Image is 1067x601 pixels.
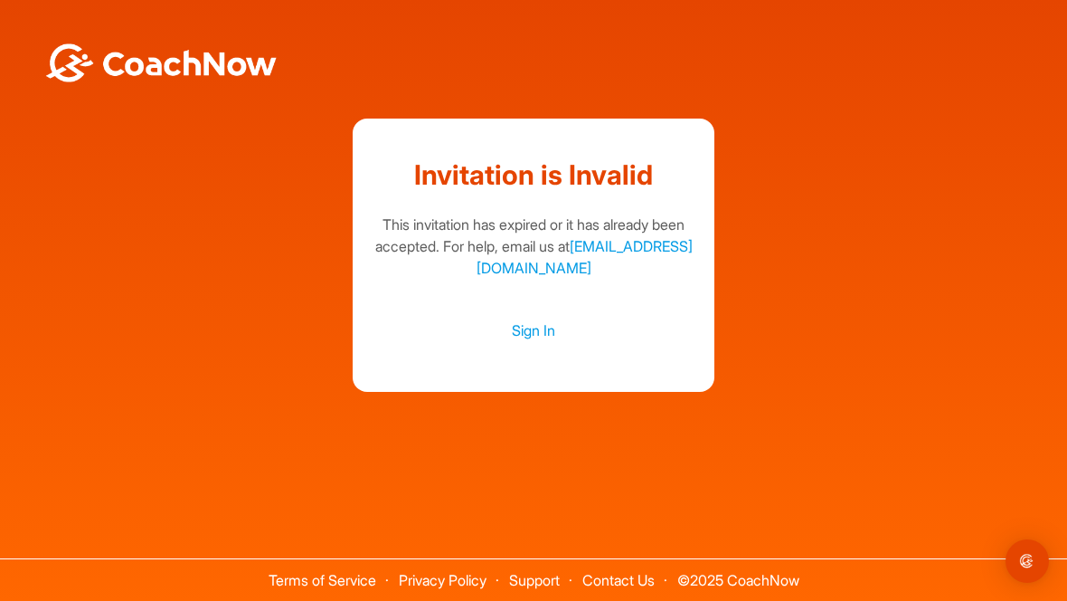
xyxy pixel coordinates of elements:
[43,43,279,82] img: BwLJSsUCoWCh5upNqxVrqldRgqLPVwmV24tXu5FoVAoFEpwwqQ3VIfuoInZCoVCoTD4vwADAC3ZFMkVEQFDAAAAAElFTkSuQmCC
[668,559,808,587] span: © 2025 CoachNow
[371,214,696,279] div: This invitation has expired or it has already been accepted. For help, email us at
[399,571,486,589] a: Privacy Policy
[371,319,696,342] a: Sign In
[371,155,696,196] h1: Invitation is Invalid
[509,571,560,589] a: Support
[1006,539,1049,583] div: Open Intercom Messenger
[269,571,376,589] a: Terms of Service
[477,237,693,277] a: [EMAIL_ADDRESS][DOMAIN_NAME]
[582,571,655,589] a: Contact Us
